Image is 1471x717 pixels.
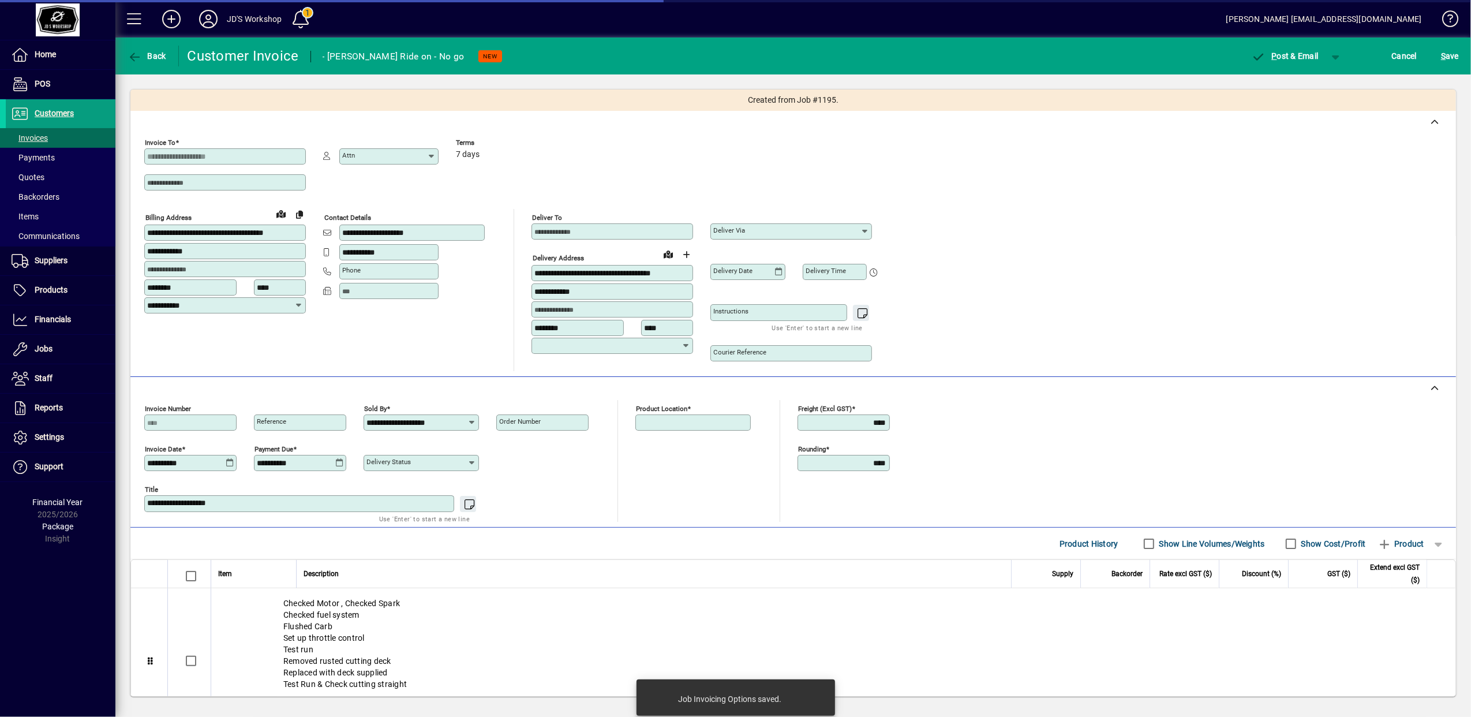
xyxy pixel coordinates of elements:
[128,51,166,61] span: Back
[678,245,696,264] button: Choose address
[12,173,44,182] span: Quotes
[772,321,863,334] mat-hint: Use 'Enter' to start a new line
[218,567,232,580] span: Item
[145,445,182,453] mat-label: Invoice date
[1441,47,1459,65] span: ave
[6,148,115,167] a: Payments
[257,417,286,425] mat-label: Reference
[636,405,687,413] mat-label: Product location
[145,405,191,413] mat-label: Invoice number
[227,10,282,28] div: JD'S Workshop
[12,133,48,143] span: Invoices
[1272,51,1277,61] span: P
[12,212,39,221] span: Items
[366,458,411,466] mat-label: Delivery status
[12,231,80,241] span: Communications
[6,247,115,275] a: Suppliers
[304,567,339,580] span: Description
[1159,567,1212,580] span: Rate excl GST ($)
[145,486,158,494] mat-label: Title
[35,344,53,353] span: Jobs
[115,46,179,66] app-page-header-button: Back
[456,139,525,147] span: Terms
[1433,2,1457,40] a: Knowledge Base
[35,285,68,294] span: Products
[290,205,309,223] button: Copy to Delivery address
[713,348,766,356] mat-label: Courier Reference
[1246,46,1324,66] button: Post & Email
[6,305,115,334] a: Financials
[35,79,50,88] span: POS
[6,70,115,99] a: POS
[190,9,227,29] button: Profile
[42,522,73,531] span: Package
[1157,538,1265,550] label: Show Line Volumes/Weights
[1055,533,1123,554] button: Product History
[342,266,361,274] mat-label: Phone
[35,403,63,412] span: Reports
[35,50,56,59] span: Home
[6,453,115,481] a: Support
[12,153,55,162] span: Payments
[798,405,852,413] mat-label: Freight (excl GST)
[1441,51,1446,61] span: S
[798,445,826,453] mat-label: Rounding
[35,374,53,383] span: Staff
[153,9,190,29] button: Add
[125,46,169,66] button: Back
[6,276,115,305] a: Products
[1060,535,1118,553] span: Product History
[1252,51,1319,61] span: ost & Email
[1299,538,1366,550] label: Show Cost/Profit
[6,394,115,423] a: Reports
[456,150,480,159] span: 7 days
[748,94,839,106] span: Created from Job #1195.
[6,335,115,364] a: Jobs
[678,693,781,705] div: Job Invoicing Options saved.
[272,204,290,223] a: View on map
[323,47,465,66] div: - [PERSON_NAME] Ride on - No go
[6,167,115,187] a: Quotes
[12,192,59,201] span: Backorders
[254,445,293,453] mat-label: Payment due
[499,417,541,425] mat-label: Order number
[1111,567,1143,580] span: Backorder
[1392,47,1417,65] span: Cancel
[6,364,115,393] a: Staff
[1389,46,1420,66] button: Cancel
[1372,533,1430,554] button: Product
[713,226,745,234] mat-label: Deliver via
[713,307,748,315] mat-label: Instructions
[1365,561,1420,587] span: Extend excl GST ($)
[1226,10,1422,28] div: [PERSON_NAME] [EMAIL_ADDRESS][DOMAIN_NAME]
[1242,567,1281,580] span: Discount (%)
[713,267,753,275] mat-label: Delivery date
[483,53,497,60] span: NEW
[6,187,115,207] a: Backorders
[364,405,387,413] mat-label: Sold by
[188,47,299,65] div: Customer Invoice
[6,423,115,452] a: Settings
[35,109,74,118] span: Customers
[6,40,115,69] a: Home
[806,267,846,275] mat-label: Delivery time
[35,315,71,324] span: Financials
[6,207,115,226] a: Items
[1378,535,1424,553] span: Product
[35,256,68,265] span: Suppliers
[35,462,63,471] span: Support
[1327,567,1350,580] span: GST ($)
[6,226,115,246] a: Communications
[33,498,83,507] span: Financial Year
[379,512,470,525] mat-hint: Use 'Enter' to start a new line
[532,214,562,222] mat-label: Deliver To
[35,432,64,442] span: Settings
[145,139,175,147] mat-label: Invoice To
[659,245,678,263] a: View on map
[342,151,355,159] mat-label: Attn
[1052,567,1073,580] span: Supply
[6,128,115,148] a: Invoices
[1438,46,1462,66] button: Save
